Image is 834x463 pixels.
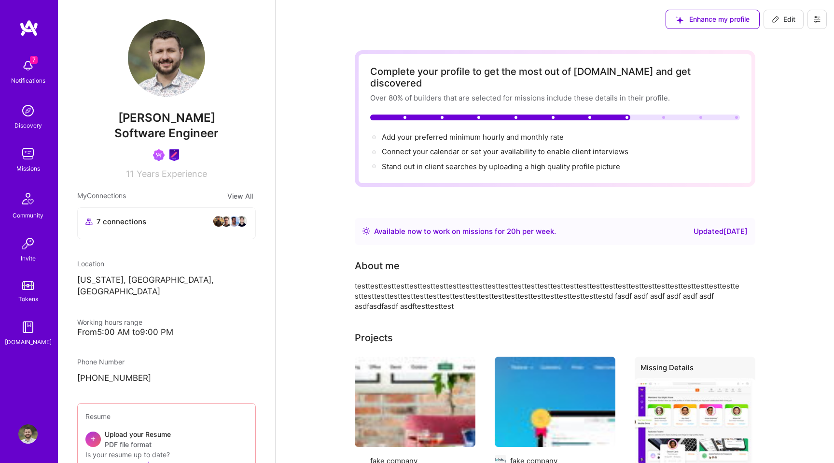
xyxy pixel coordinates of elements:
[772,14,795,24] span: Edit
[85,429,248,449] div: +Upload your ResumePDF file format
[18,101,38,120] img: discovery
[224,190,256,202] button: View All
[676,16,683,24] i: icon SuggestedTeams
[382,132,564,142] span: Add your preferred minimum hourly and monthly rate
[666,10,760,29] button: Enhance my profile
[18,234,38,253] img: Invite
[77,275,256,298] p: [US_STATE], [GEOGRAPHIC_DATA], [GEOGRAPHIC_DATA]
[18,318,38,337] img: guide book
[382,147,628,156] span: Connect your calendar or set your availability to enable client interviews
[374,226,556,237] div: Available now to work on missions for h per week .
[16,187,40,210] img: Community
[228,216,240,227] img: avatar
[18,424,38,444] img: User Avatar
[126,169,134,179] span: 11
[105,439,171,449] span: PDF file format
[370,66,740,89] div: Complete your profile to get the most out of [DOMAIN_NAME] and get discovered
[362,227,370,235] img: Availability
[85,412,111,420] span: Resume
[16,163,40,174] div: Missions
[5,337,52,347] div: [DOMAIN_NAME]
[676,14,750,24] span: Enhance my profile
[355,259,400,273] div: About me
[97,217,146,227] span: 7 connections
[168,149,180,161] img: Product Design Guild
[77,358,125,366] span: Phone Number
[114,126,219,140] span: Software Engineer
[153,149,165,161] img: Been on Mission
[21,253,36,263] div: Invite
[19,19,39,37] img: logo
[495,357,615,448] img: LobbyPMS, Co-founder (lobbypms.com)
[18,56,38,75] img: bell
[221,216,232,227] img: avatar
[77,111,256,125] span: [PERSON_NAME]
[213,216,224,227] img: avatar
[13,210,43,220] div: Community
[85,218,93,225] i: icon Collaborator
[77,190,126,202] span: My Connections
[85,449,248,460] div: Is your resume up to date?
[694,226,748,237] div: Updated [DATE]
[77,259,256,269] div: Location
[137,169,207,179] span: Years Experience
[507,227,516,236] span: 20
[77,327,256,337] div: From 5:00 AM to 9:00 PM
[90,433,96,443] span: +
[30,56,38,64] span: 7
[22,281,34,290] img: tokens
[11,75,45,86] div: Notifications
[635,357,755,382] div: Missing Details
[764,10,804,29] button: Edit
[77,373,256,384] p: [PHONE_NUMBER]
[77,207,256,239] button: 7 connectionsavataravataravataravatar
[236,216,248,227] img: avatar
[18,144,38,163] img: teamwork
[382,161,620,172] div: Stand out in client searches by uploading a high quality profile picture
[370,93,740,103] div: Over 80% of builders that are selected for missions include these details in their profile.
[16,424,40,444] a: User Avatar
[77,318,142,326] span: Working hours range
[105,429,171,449] div: Upload your Resume
[355,281,741,311] div: testtesttesttesttesttesttesttesttesttesttesttesttesttesttesttesttesttesttesttesttesttesttesttestt...
[128,19,205,97] img: User Avatar
[355,331,393,345] div: Projects
[18,294,38,304] div: Tokens
[14,120,42,130] div: Discovery
[355,357,475,448] img: The Inside (theinside.com)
